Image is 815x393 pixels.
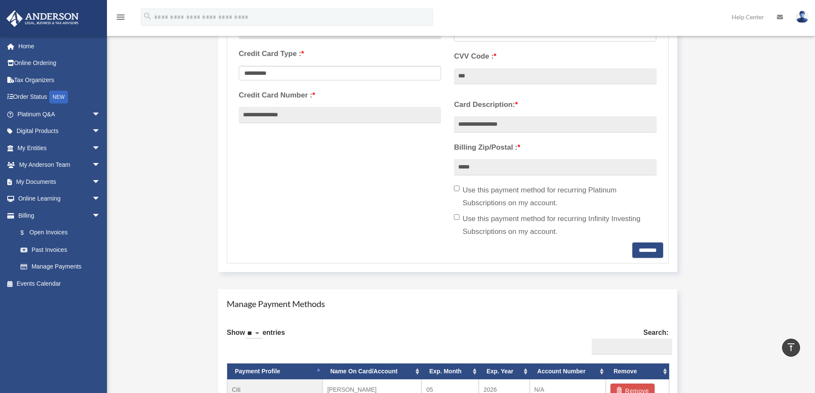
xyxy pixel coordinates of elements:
[92,106,109,123] span: arrow_drop_down
[239,47,441,60] label: Credit Card Type :
[796,11,809,23] img: User Pic
[92,207,109,225] span: arrow_drop_down
[227,327,285,347] label: Show entries
[49,91,68,103] div: NEW
[4,10,81,27] img: Anderson Advisors Platinum Portal
[454,98,656,111] label: Card Description:
[6,190,113,207] a: Online Learningarrow_drop_down
[6,207,113,224] a: Billingarrow_drop_down
[245,329,263,339] select: Showentries
[92,173,109,191] span: arrow_drop_down
[239,89,441,102] label: Credit Card Number :
[454,214,459,220] input: Use this payment method for recurring Infinity Investing Subscriptions on my account.
[454,50,656,63] label: CVV Code :
[12,258,109,275] a: Manage Payments
[782,339,800,357] a: vertical_align_top
[454,213,656,238] label: Use this payment method for recurring Infinity Investing Subscriptions on my account.
[6,139,113,157] a: My Entitiesarrow_drop_down
[6,123,113,140] a: Digital Productsarrow_drop_down
[227,298,669,310] h4: Manage Payment Methods
[6,55,113,72] a: Online Ordering
[479,363,530,379] th: Exp. Year: activate to sort column ascending
[25,228,30,238] span: $
[92,157,109,174] span: arrow_drop_down
[6,275,113,292] a: Events Calendar
[530,363,606,379] th: Account Number: activate to sort column ascending
[606,363,669,379] th: Remove: activate to sort column ascending
[421,363,479,379] th: Exp. Month: activate to sort column ascending
[454,184,656,210] label: Use this payment method for recurring Platinum Subscriptions on my account.
[6,106,113,123] a: Platinum Q&Aarrow_drop_down
[92,139,109,157] span: arrow_drop_down
[6,89,113,106] a: Order StatusNEW
[12,241,113,258] a: Past Invoices
[6,157,113,174] a: My Anderson Teamarrow_drop_down
[12,224,113,242] a: $Open Invoices
[116,15,126,22] a: menu
[592,339,672,355] input: Search:
[6,173,113,190] a: My Documentsarrow_drop_down
[6,71,113,89] a: Tax Organizers
[143,12,152,21] i: search
[227,363,323,379] th: Payment Profile: activate to sort column descending
[92,190,109,208] span: arrow_drop_down
[786,342,796,352] i: vertical_align_top
[116,12,126,22] i: menu
[454,141,656,154] label: Billing Zip/Postal :
[588,327,669,355] label: Search:
[454,186,459,191] input: Use this payment method for recurring Platinum Subscriptions on my account.
[92,123,109,140] span: arrow_drop_down
[6,38,113,55] a: Home
[323,363,422,379] th: Name On Card/Account: activate to sort column ascending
